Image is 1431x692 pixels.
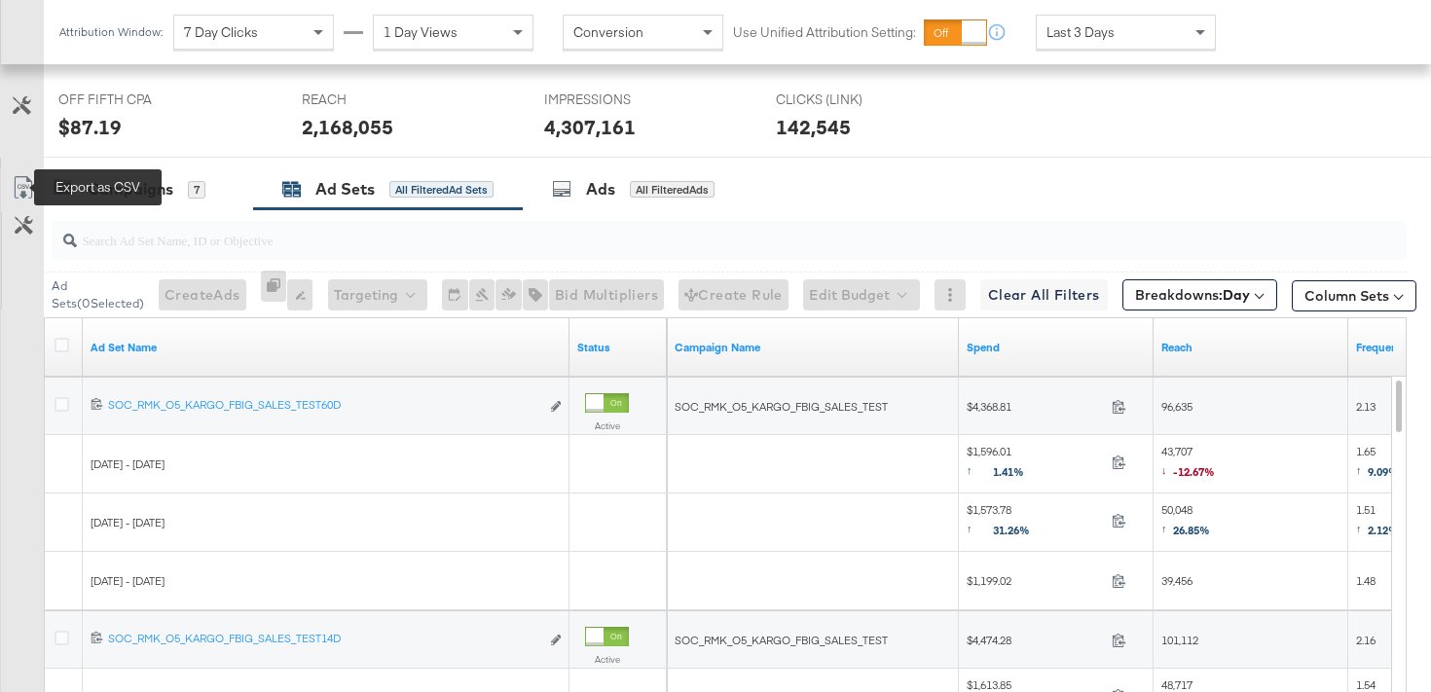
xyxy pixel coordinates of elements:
span: ↑ [967,462,993,477]
span: ↑ [967,521,993,535]
span: ↑ [1356,462,1368,477]
div: Attribution Window: [58,25,164,39]
div: 7 [188,181,205,199]
b: Day [1223,286,1250,304]
span: [DATE] - [DATE] [91,573,165,588]
span: $1,199.02 [967,573,1104,588]
span: 31.26% [993,523,1045,537]
span: REACH [302,91,448,109]
div: SOC_RMK_O5_KARGO_FBIG_SALES_TEST60D [108,397,539,413]
a: SOC_RMK_O5_KARGO_FBIG_SALES_TEST14D [108,631,539,651]
div: All Filtered Ads [630,181,715,199]
div: 142,545 [776,113,851,141]
span: ↑ [1161,521,1173,535]
div: 4,307,161 [544,113,636,141]
a: Your Ad Set name. [91,340,562,355]
a: The number of people your ad was served to. [1161,340,1340,355]
span: CLICKS (LINK) [776,91,922,109]
a: SOC_RMK_O5_KARGO_FBIG_SALES_TEST60D [108,397,539,418]
span: ↑ [1356,521,1368,535]
span: [DATE] - [DATE] [91,456,165,471]
span: 50,048 [1161,502,1210,542]
span: $4,474.28 [967,633,1104,647]
span: 2.16 [1356,633,1376,647]
span: $4,368.81 [967,399,1104,414]
div: 0 [261,271,287,320]
div: Campaigns [88,178,173,200]
span: 1.65 [1356,444,1399,484]
label: Use Unified Attribution Setting: [733,23,916,42]
label: Active [585,419,629,432]
span: 2.12% [1368,523,1399,537]
button: Breakdowns:Day [1122,279,1277,310]
span: Breakdowns: [1135,285,1250,305]
div: Ads [586,178,615,200]
span: IMPRESSIONS [544,91,690,109]
span: Clear All Filters [988,283,1100,308]
span: 26.85% [1173,523,1210,537]
span: 1 Day Views [384,23,458,41]
span: Last 3 Days [1046,23,1115,41]
div: SOC_RMK_O5_KARGO_FBIG_SALES_TEST14D [108,631,539,646]
span: 9.09% [1368,464,1399,479]
span: SOC_RMK_O5_KARGO_FBIG_SALES_TEST [675,399,888,414]
span: 39,456 [1161,573,1192,588]
span: -12.67% [1173,464,1215,479]
span: $1,573.78 [967,502,1104,542]
span: ↓ [1161,462,1173,477]
a: Your campaign name. [675,340,951,355]
button: Clear All Filters [980,279,1108,310]
span: SOC_RMK_O5_KARGO_FBIG_SALES_TEST [675,633,888,647]
span: OFF FIFTH CPA [58,91,204,109]
span: 96,635 [1161,399,1192,414]
div: $87.19 [58,113,122,141]
span: 43,707 [1161,444,1215,484]
input: Search Ad Set Name, ID or Objective [77,213,1286,251]
a: Shows the current state of your Ad Set. [577,340,659,355]
span: 2.13 [1356,399,1376,414]
span: 7 Day Clicks [184,23,258,41]
span: Conversion [573,23,643,41]
span: 1.51 [1356,502,1399,542]
span: 1.48 [1356,573,1376,588]
div: 2,168,055 [302,113,393,141]
span: [DATE] - [DATE] [91,515,165,529]
span: 101,112 [1161,633,1198,647]
span: 1.41% [993,464,1039,479]
a: The total amount spent to date. [967,340,1146,355]
div: Ad Sets ( 0 Selected) [52,277,144,312]
div: Ad Sets [315,178,375,200]
span: $1,596.01 [967,444,1104,484]
div: All Filtered Ad Sets [389,181,494,199]
label: Active [585,653,629,666]
button: Column Sets [1292,280,1416,311]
